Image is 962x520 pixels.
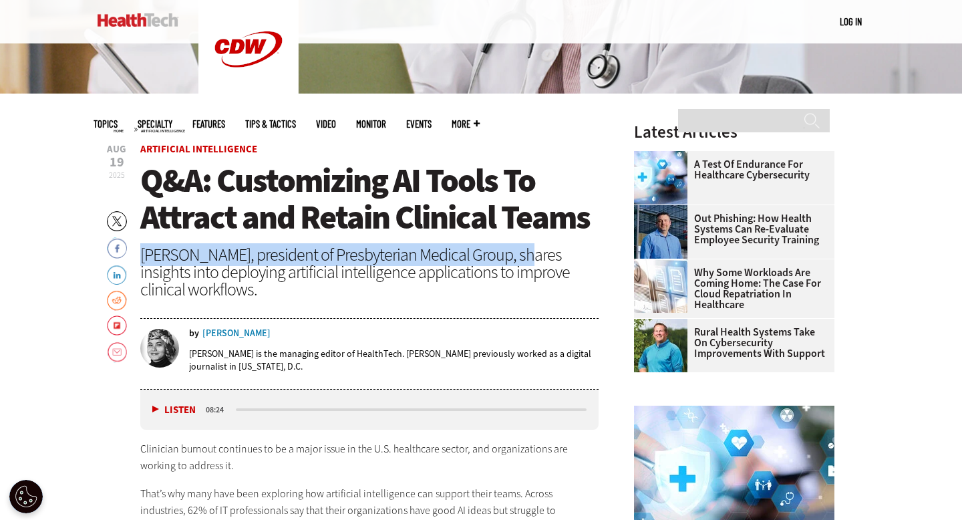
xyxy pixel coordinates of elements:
button: Listen [152,405,196,415]
p: [PERSON_NAME] is the managing editor of HealthTech. [PERSON_NAME] previously worked as a digital ... [189,348,599,373]
a: Scott Currie [634,205,694,216]
a: Electronic health records [634,259,694,270]
h3: Latest Articles [634,124,834,140]
span: Q&A: Customizing AI Tools To Attract and Retain Clinical Teams [140,158,590,239]
a: Features [192,119,225,129]
span: Aug [107,144,126,154]
div: [PERSON_NAME], president of Presbyterian Medical Group, shares insights into deploying artificial... [140,246,599,298]
a: Events [406,119,432,129]
a: Rural Health Systems Take On Cybersecurity Improvements with Support [634,327,826,359]
span: Specialty [138,119,172,129]
button: Open Preferences [9,480,43,513]
span: More [452,119,480,129]
div: User menu [840,15,862,29]
a: Why Some Workloads Are Coming Home: The Case for Cloud Repatriation in Healthcare [634,267,826,310]
a: CDW [198,88,299,102]
a: Out Phishing: How Health Systems Can Re-Evaluate Employee Security Training [634,213,826,245]
a: Healthcare cybersecurity [634,151,694,162]
div: Cookie Settings [9,480,43,513]
img: Teta-Alim [140,329,179,368]
span: Topics [94,119,118,129]
img: Electronic health records [634,259,687,313]
a: A Test of Endurance for Healthcare Cybersecurity [634,159,826,180]
a: Log in [840,15,862,27]
span: 19 [107,156,126,169]
img: Jim Roeder [634,319,687,372]
div: duration [204,404,234,416]
img: Scott Currie [634,205,687,259]
a: [PERSON_NAME] [202,329,271,338]
a: MonITor [356,119,386,129]
div: media player [140,390,599,430]
a: Artificial Intelligence [140,142,257,156]
a: Video [316,119,336,129]
img: Healthcare cybersecurity [634,151,687,205]
span: by [189,329,199,338]
a: Tips & Tactics [245,119,296,129]
a: Jim Roeder [634,319,694,330]
img: Home [98,13,178,27]
p: Clinician burnout continues to be a major issue in the U.S. healthcare sector, and organizations ... [140,440,599,475]
span: 2025 [109,170,125,180]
